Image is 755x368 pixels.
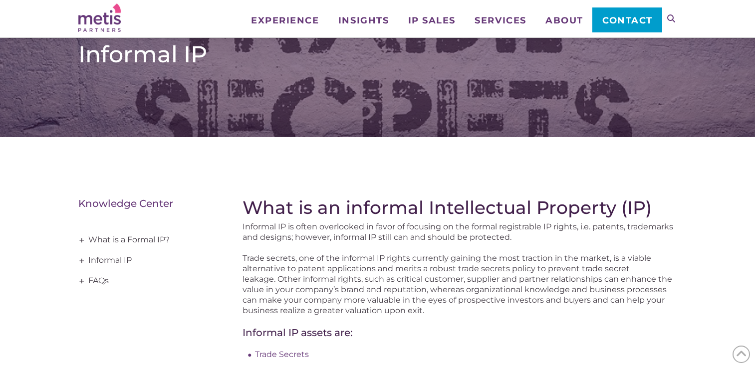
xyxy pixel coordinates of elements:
span: Services [475,16,526,25]
span: Back to Top [733,346,750,363]
span: + [76,251,87,271]
span: Informal IP is often overlooked in favor of focusing on the formal registrable IP rights, i.e. pa... [243,222,673,242]
a: What is a Formal IP? [78,230,213,250]
img: Metis Partners [78,3,121,32]
span: IP Sales [408,16,456,25]
a: Contact [592,7,662,32]
span: Insights [338,16,389,25]
h2: What is an informal Intellectual Property (IP) [243,197,677,218]
span: Informal IP assets are: [243,327,353,339]
a: Informal IP [78,250,213,271]
span: Trade secrets, one of the informal IP rights currently gaining the most traction in the market, i... [243,253,672,315]
h1: Informal IP [78,40,677,68]
span: Experience [251,16,319,25]
a: FAQs [78,271,213,291]
a: Knowledge Center [78,197,173,209]
a: Trade Secrets [255,350,309,359]
span: Contact [602,16,653,25]
span: About [545,16,583,25]
span: + [76,230,87,250]
span: + [76,271,87,291]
